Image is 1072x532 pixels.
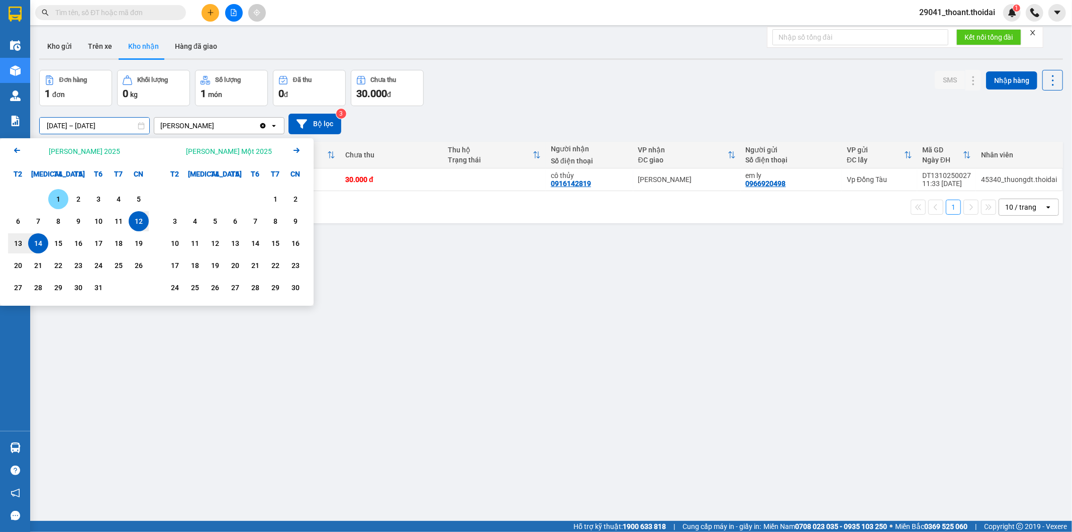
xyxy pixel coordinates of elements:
div: 17 [91,237,106,249]
span: món [208,91,222,99]
div: 6 [11,215,25,227]
div: Choose Thứ Tư, tháng 10 29 2025. It's available. [48,278,68,298]
div: 23 [71,259,85,272]
div: 21 [31,259,45,272]
div: Choose Thứ Năm, tháng 10 30 2025. It's available. [68,278,88,298]
span: đ [387,91,391,99]
div: Choose Chủ Nhật, tháng 10 19 2025. It's available. [129,233,149,253]
input: Select a date range. [40,118,149,134]
div: 13 [11,237,25,249]
div: Choose Thứ Bảy, tháng 10 18 2025. It's available. [109,233,129,253]
div: Choose Thứ Bảy, tháng 11 8 2025. It's available. [265,211,285,231]
sup: 1 [1013,5,1020,12]
img: warehouse-icon [10,91,21,101]
div: Choose Thứ Tư, tháng 10 22 2025. It's available. [48,255,68,276]
div: T4 [48,164,68,184]
div: [MEDICAL_DATA] [28,164,48,184]
button: Chưa thu30.000đ [351,70,424,106]
div: CN [129,164,149,184]
div: Choose Thứ Bảy, tháng 11 1 2025. It's available. [265,189,285,209]
div: Choose Chủ Nhật, tháng 11 2 2025. It's available. [285,189,306,209]
img: icon-new-feature [1008,8,1017,17]
span: file-add [230,9,237,16]
svg: open [1044,203,1052,211]
div: 15 [268,237,282,249]
div: Người nhận [551,145,628,153]
div: Choose Thứ Hai, tháng 11 17 2025. It's available. [165,255,185,276]
div: T7 [109,164,129,184]
div: 27 [11,282,25,294]
div: 24 [168,282,182,294]
div: [PERSON_NAME] [160,121,214,131]
span: question-circle [11,466,20,475]
div: Số điện thoại [551,157,628,165]
input: Selected Lý Nhân. [215,121,216,131]
div: 16 [288,237,303,249]
div: 11 [112,215,126,227]
div: 14 [248,237,262,249]
div: 29 [51,282,65,294]
button: Số lượng1món [195,70,268,106]
div: Trạng thái [448,156,533,164]
button: Nhập hàng [986,71,1037,90]
div: Chưa thu [345,151,438,159]
div: 31 [91,282,106,294]
div: 11 [188,237,202,249]
div: 19 [132,237,146,249]
input: Nhập số tổng đài [772,29,948,45]
div: Choose Thứ Ba, tháng 11 4 2025. It's available. [185,211,205,231]
span: 0 [278,87,284,100]
div: Choose Chủ Nhật, tháng 10 26 2025. It's available. [129,255,149,276]
button: Trên xe [80,34,120,58]
img: logo-vxr [9,7,22,22]
span: 30.000 [356,87,387,100]
div: Số điện thoại [746,156,837,164]
div: Choose Chủ Nhật, tháng 11 23 2025. It's available. [285,255,306,276]
div: VP gửi [847,146,904,154]
div: 18 [188,259,202,272]
div: 22 [268,259,282,272]
div: DT1310250027 [922,171,971,180]
strong: 0369 525 060 [924,522,967,530]
div: ĐC lấy [847,156,904,164]
img: phone-icon [1030,8,1039,17]
div: 0916142819 [551,180,591,188]
button: SMS [935,71,965,89]
div: CN [285,164,306,184]
div: Nhân viên [981,151,1057,159]
div: 7 [31,215,45,227]
div: Choose Thứ Bảy, tháng 10 11 2025. It's available. [109,211,129,231]
div: T6 [88,164,109,184]
div: 9 [71,215,85,227]
div: Choose Thứ Tư, tháng 10 1 2025. It's available. [48,189,68,209]
div: 3 [91,193,106,205]
div: 2 [71,193,85,205]
div: 9 [288,215,303,227]
div: 2 [288,193,303,205]
button: file-add [225,4,243,22]
div: Choose Thứ Sáu, tháng 10 10 2025. It's available. [88,211,109,231]
div: Chưa thu [371,76,397,83]
button: 1 [946,200,961,215]
div: Choose Thứ Sáu, tháng 11 7 2025. It's available. [245,211,265,231]
div: Choose Thứ Năm, tháng 11 27 2025. It's available. [225,278,245,298]
span: Cung cấp máy in - giấy in: [683,521,761,532]
div: Selected end date. Thứ Ba, tháng 10 14 2025. It's available. [28,233,48,253]
div: T5 [225,164,245,184]
span: aim [253,9,260,16]
span: 0 [123,87,128,100]
div: [PERSON_NAME] 2025 [49,146,120,156]
img: warehouse-icon [10,40,21,51]
button: aim [248,4,266,22]
svg: Clear value [259,122,267,130]
div: Selected start date. Chủ Nhật, tháng 10 12 2025. It's available. [129,211,149,231]
div: Choose Thứ Năm, tháng 10 16 2025. It's available. [68,233,88,253]
div: 7 [248,215,262,227]
div: Choose Thứ Hai, tháng 10 20 2025. It's available. [8,255,28,276]
button: Kết nối tổng đài [956,29,1021,45]
span: | [673,521,675,532]
div: 26 [208,282,222,294]
div: Choose Thứ Hai, tháng 10 27 2025. It's available. [8,278,28,298]
div: 1 [268,193,282,205]
span: 1 [1015,5,1018,12]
